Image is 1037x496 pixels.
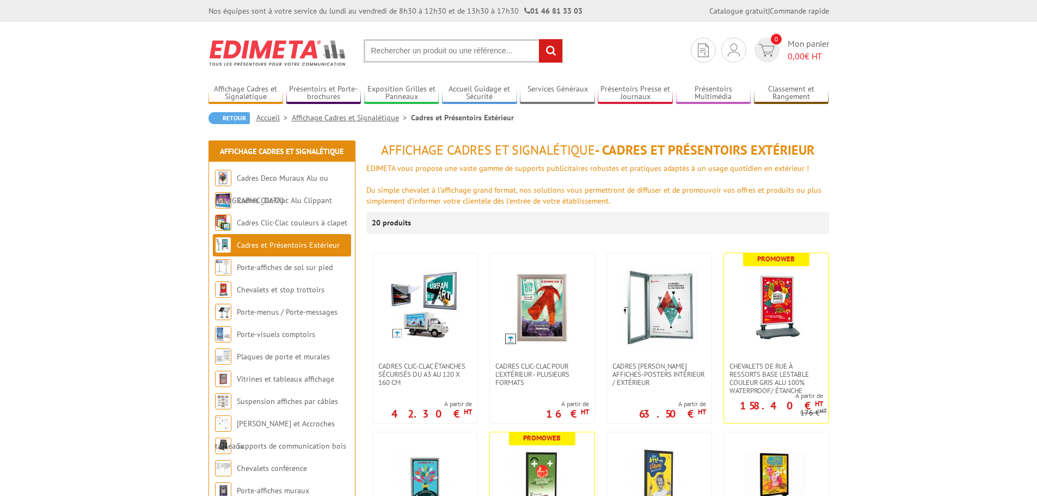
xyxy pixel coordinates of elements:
[581,407,589,417] sup: HT
[364,39,563,63] input: Rechercher un produit ou une référence...
[729,362,823,395] span: Chevalets de rue à ressorts base lestable couleur Gris Alu 100% waterproof/ étanche
[754,84,829,102] a: Classement et Rangement
[820,407,827,414] sup: HT
[391,400,472,408] span: A partir de
[607,362,711,387] a: Cadres [PERSON_NAME] affiches-posters intérieur / extérieur
[524,6,582,16] strong: 01 46 81 33 03
[770,6,829,16] a: Commande rapide
[237,218,347,228] a: Cadres Clic-Clac couleurs à clapet
[759,44,775,57] img: devis rapide
[237,329,315,339] a: Porte-visuels comptoirs
[237,262,333,272] a: Porte-affiches de sol sur pied
[788,38,829,63] span: Mon panier
[373,362,477,387] a: Cadres Clic-Clac étanches sécurisés du A3 au 120 x 160 cm
[215,419,335,451] a: [PERSON_NAME] et Accroches tableaux
[237,352,330,362] a: Plaques de porte et murales
[208,84,284,102] a: Affichage Cadres et Signalétique
[598,84,673,102] a: Présentoirs Presse et Journaux
[639,400,706,408] span: A partir de
[237,486,309,495] a: Porte-affiches muraux
[372,212,413,234] p: 20 produits
[546,400,589,408] span: A partir de
[757,254,795,264] b: Promoweb
[215,415,231,432] img: Cimaises et Accroches tableaux
[771,34,782,45] span: 0
[539,39,562,63] input: rechercher
[698,44,709,57] img: devis rapide
[724,391,823,400] span: A partir de
[366,163,829,174] div: EDIMETA vous propose une vaste gamme de supports publicitaires robustes et pratiques adaptés à un...
[800,409,827,417] p: 176 €
[237,441,346,451] a: Supports de communication bois
[215,460,231,476] img: Chevalets conférence
[698,407,706,417] sup: HT
[523,433,561,443] b: Promoweb
[391,411,472,417] p: 42.30 €
[752,38,829,63] a: devis rapide 0 Mon panier 0,00€ HT
[220,146,343,156] a: Affichage Cadres et Signalétique
[381,142,595,158] span: Affichage Cadres et Signalétique
[292,113,411,123] a: Affichage Cadres et Signalétique
[612,362,706,387] span: Cadres [PERSON_NAME] affiches-posters intérieur / extérieur
[215,281,231,298] img: Chevalets et stop trottoirs
[546,411,589,417] p: 16 €
[237,307,338,317] a: Porte-menus / Porte-messages
[366,185,829,206] div: Du simple chevalet à l'affichage grand format, nos solutions vous permettront de diffuser et de p...
[215,393,231,409] img: Suspension affiches par câbles
[215,348,231,365] img: Plaques de porte et murales
[237,240,340,250] a: Cadres et Présentoirs Extérieur
[621,270,697,346] img: Cadres vitrines affiches-posters intérieur / extérieur
[709,5,829,16] div: |
[378,362,472,387] span: Cadres Clic-Clac étanches sécurisés du A3 au 120 x 160 cm
[237,374,334,384] a: Vitrines et tableaux affichage
[215,237,231,253] img: Cadres et Présentoirs Extérieur
[490,362,594,387] a: Cadres Clic-Clac pour l'extérieur - PLUSIEURS FORMATS
[724,362,829,395] a: Chevalets de rue à ressorts base lestable couleur Gris Alu 100% waterproof/ étanche
[495,362,589,387] span: Cadres Clic-Clac pour l'extérieur - PLUSIEURS FORMATS
[442,84,517,102] a: Accueil Guidage et Sécurité
[788,51,805,62] span: 0,00
[520,84,595,102] a: Services Généraux
[364,84,439,102] a: Exposition Grilles et Panneaux
[215,170,231,186] img: Cadres Deco Muraux Alu ou Bois
[215,371,231,387] img: Vitrines et tableaux affichage
[815,399,823,408] sup: HT
[639,411,706,417] p: 63.50 €
[411,112,514,123] li: Cadres et Présentoirs Extérieur
[237,396,338,406] a: Suspension affiches par câbles
[788,50,829,63] span: € HT
[728,44,740,57] img: devis rapide
[676,84,751,102] a: Présentoirs Multimédia
[504,270,580,346] img: Cadres Clic-Clac pour l'extérieur - PLUSIEURS FORMATS
[709,6,768,16] a: Catalogue gratuit
[215,326,231,342] img: Porte-visuels comptoirs
[215,304,231,320] img: Porte-menus / Porte-messages
[208,5,582,16] div: Nos équipes sont à votre service du lundi au vendredi de 8h30 à 12h30 et de 13h30 à 17h30
[738,270,814,346] img: Chevalets de rue à ressorts base lestable couleur Gris Alu 100% waterproof/ étanche
[256,113,292,123] a: Accueil
[215,215,231,231] img: Cadres Clic-Clac couleurs à clapet
[366,143,829,157] h1: - Cadres et Présentoirs Extérieur
[390,270,461,340] img: Cadres Clic-Clac étanches sécurisés du A3 au 120 x 160 cm
[208,112,250,124] a: Retour
[740,402,823,409] p: 158.40 €
[286,84,361,102] a: Présentoirs et Porte-brochures
[464,407,472,417] sup: HT
[208,33,347,73] img: Edimeta
[237,285,324,295] a: Chevalets et stop trottoirs
[237,463,307,473] a: Chevalets conférence
[215,259,231,275] img: Porte-affiches de sol sur pied
[215,173,328,205] a: Cadres Deco Muraux Alu ou [GEOGRAPHIC_DATA]
[237,195,332,205] a: Cadres Clic-Clac Alu Clippant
